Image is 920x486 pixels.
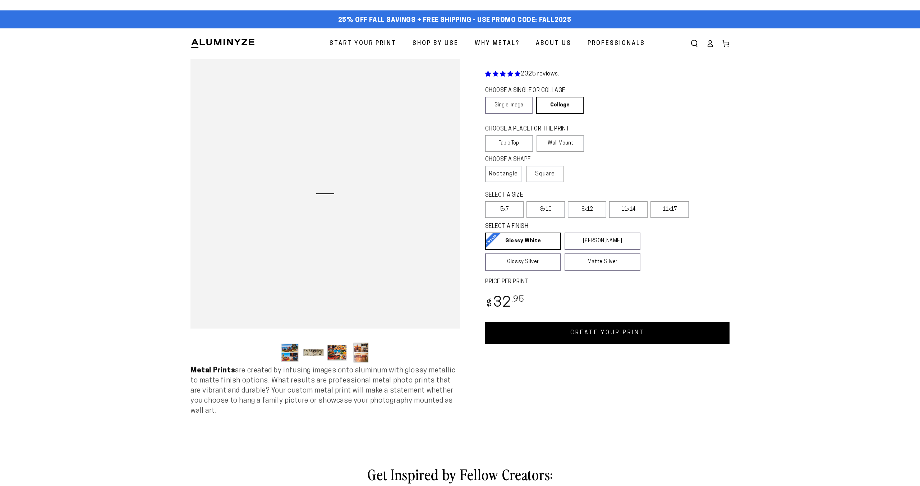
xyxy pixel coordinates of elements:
[565,233,640,250] a: [PERSON_NAME]
[330,38,396,49] span: Start Your Print
[485,233,561,250] a: Glossy White
[485,322,730,344] a: CREATE YOUR PRINT
[485,223,623,231] legend: SELECT A FINISH
[485,87,577,95] legend: CHOOSE A SINGLE OR COLLAGE
[485,135,533,152] label: Table Top
[568,201,606,218] label: 8x12
[686,36,702,51] summary: Search our site
[485,296,524,310] bdi: 32
[582,34,650,53] a: Professionals
[244,465,676,483] h2: Get Inspired by Fellow Creators:
[475,38,520,49] span: Why Metal?
[407,34,464,53] a: Shop By Use
[609,201,648,218] label: 11x14
[486,299,492,309] span: $
[485,191,629,200] legend: SELECT A SIZE
[190,38,255,49] img: Aluminyze
[485,201,524,218] label: 5x7
[485,278,730,286] label: PRICE PER PRINT
[303,341,324,363] button: Load image 2 in gallery view
[565,253,640,271] a: Matte Silver
[485,253,561,271] a: Glossy Silver
[511,295,524,304] sup: .95
[469,34,525,53] a: Why Metal?
[485,97,533,114] a: Single Image
[526,201,565,218] label: 8x10
[413,38,459,49] span: Shop By Use
[190,59,460,366] media-gallery: Gallery Viewer
[485,125,578,133] legend: CHOOSE A PLACE FOR THE PRINT
[489,170,518,178] span: Rectangle
[537,135,584,152] label: Wall Mount
[324,34,402,53] a: Start Your Print
[326,341,348,363] button: Load image 3 in gallery view
[530,34,577,53] a: About Us
[190,367,455,414] span: are created by infusing images onto aluminum with glossy metallic to matte finish options. What r...
[536,38,571,49] span: About Us
[279,341,300,363] button: Load image 1 in gallery view
[536,97,584,114] a: Collage
[650,201,689,218] label: 11x17
[338,17,571,24] span: 25% off FALL Savings + Free Shipping - Use Promo Code: FALL2025
[588,38,645,49] span: Professionals
[485,156,557,164] legend: CHOOSE A SHAPE
[190,367,235,374] strong: Metal Prints
[350,341,372,363] button: Load image 4 in gallery view
[535,170,555,178] span: Square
